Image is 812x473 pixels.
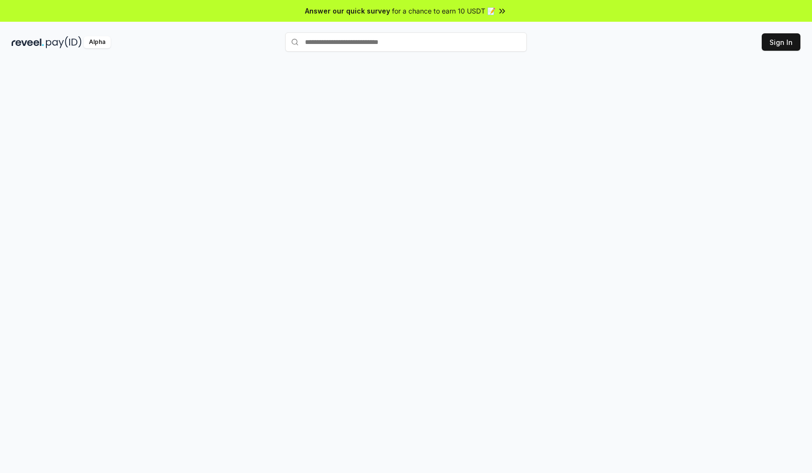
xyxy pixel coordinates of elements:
[392,6,495,16] span: for a chance to earn 10 USDT 📝
[762,33,800,51] button: Sign In
[84,36,111,48] div: Alpha
[12,36,44,48] img: reveel_dark
[305,6,390,16] span: Answer our quick survey
[46,36,82,48] img: pay_id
